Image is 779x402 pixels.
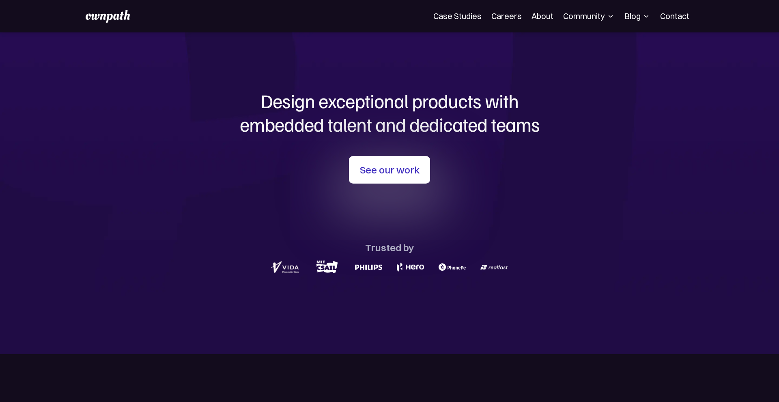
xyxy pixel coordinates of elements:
[532,11,553,21] a: About
[433,11,482,21] a: Case Studies
[365,242,414,253] div: Trusted by
[491,11,522,21] a: Careers
[624,11,650,21] div: Blog
[195,89,584,136] h1: Design exceptional products with embedded talent and dedicated teams
[349,156,430,184] a: See our work
[563,11,615,21] div: Community
[660,11,689,21] a: Contact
